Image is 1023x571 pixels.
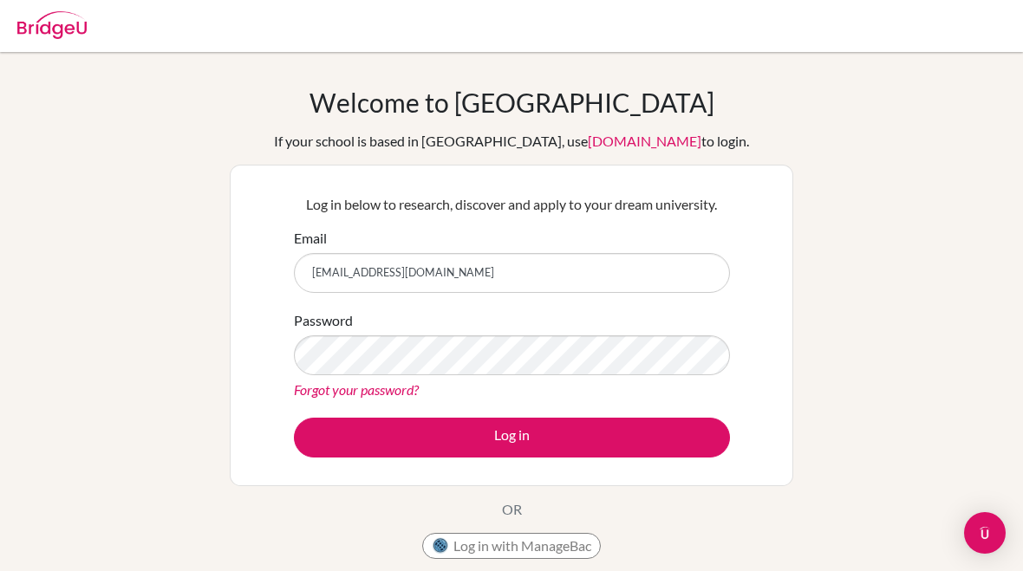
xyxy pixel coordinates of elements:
[294,381,419,398] a: Forgot your password?
[294,418,730,457] button: Log in
[294,310,353,331] label: Password
[502,499,522,520] p: OR
[422,533,601,559] button: Log in with ManageBac
[310,87,714,118] h1: Welcome to [GEOGRAPHIC_DATA]
[294,228,327,249] label: Email
[17,11,87,39] img: Bridge-U
[964,512,1006,554] div: Open Intercom Messenger
[294,194,730,215] p: Log in below to research, discover and apply to your dream university.
[274,131,749,152] div: If your school is based in [GEOGRAPHIC_DATA], use to login.
[588,133,701,149] a: [DOMAIN_NAME]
